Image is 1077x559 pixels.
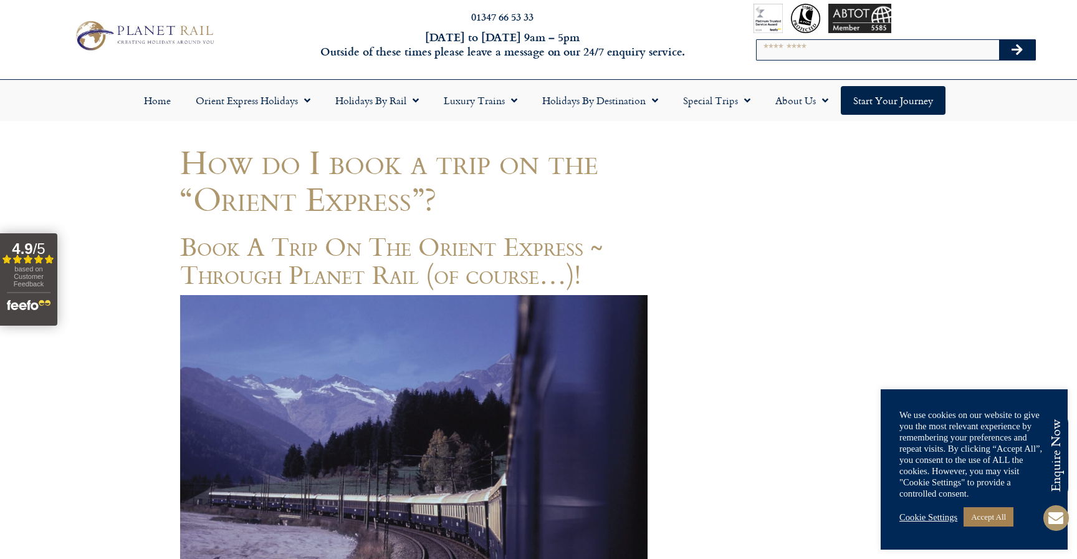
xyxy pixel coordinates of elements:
[6,86,1071,115] nav: Menu
[671,86,763,115] a: Special Trips
[471,9,534,24] a: 01347 66 53 33
[530,86,671,115] a: Holidays by Destination
[763,86,841,115] a: About Us
[132,86,183,115] a: Home
[290,30,715,59] h6: [DATE] to [DATE] 9am – 5pm Outside of these times please leave a message on our 24/7 enquiry serv...
[964,507,1013,527] a: Accept All
[70,17,218,54] img: Planet Rail Train Holidays Logo
[899,409,1049,499] div: We use cookies on our website to give you the most relevant experience by remembering your prefer...
[999,40,1035,60] button: Search
[841,86,945,115] a: Start your Journey
[899,512,957,523] a: Cookie Settings
[431,86,530,115] a: Luxury Trains
[323,86,431,115] a: Holidays by Rail
[183,86,323,115] a: Orient Express Holidays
